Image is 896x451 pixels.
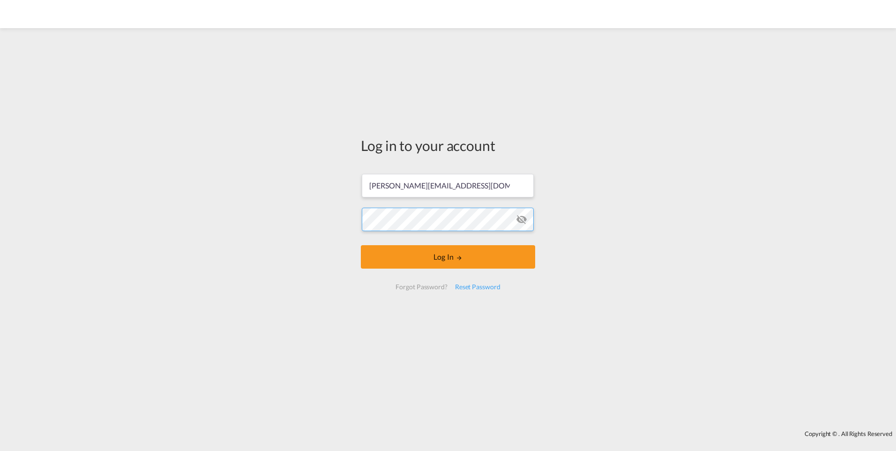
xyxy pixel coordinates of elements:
[362,174,534,197] input: Enter email/phone number
[392,278,451,295] div: Forgot Password?
[451,278,504,295] div: Reset Password
[361,245,535,269] button: LOGIN
[516,214,527,225] md-icon: icon-eye-off
[361,135,535,155] div: Log in to your account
